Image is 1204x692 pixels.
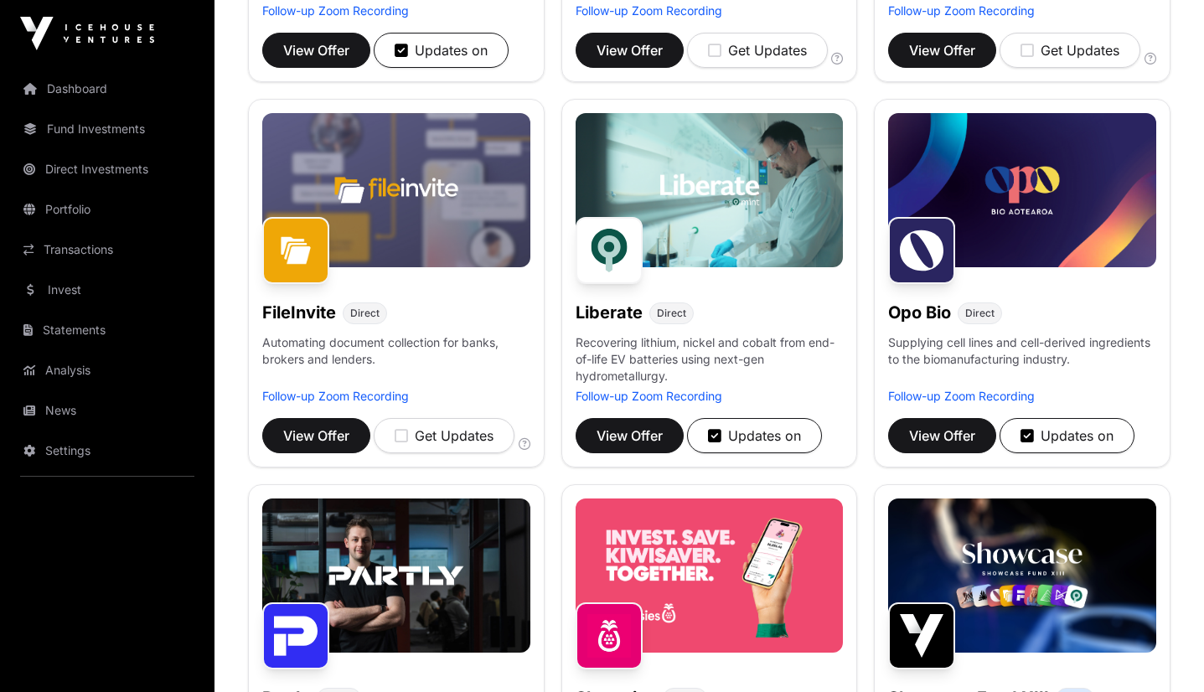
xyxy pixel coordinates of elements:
a: News [13,392,201,429]
div: Get Updates [395,426,493,446]
button: Get Updates [687,33,828,68]
span: Direct [350,307,380,320]
img: Opo-Bio-Banner.jpg [888,113,1156,267]
span: View Offer [909,426,975,446]
button: View Offer [888,418,996,453]
h1: FileInvite [262,301,336,324]
a: Settings [13,432,201,469]
button: View Offer [576,33,684,68]
h1: Opo Bio [888,301,951,324]
span: Direct [657,307,686,320]
a: Statements [13,312,201,349]
div: Get Updates [708,40,807,60]
a: Follow-up Zoom Recording [888,3,1035,18]
iframe: Chat Widget [1120,612,1204,692]
button: View Offer [262,33,370,68]
div: Updates on [395,40,488,60]
img: File-Invite-Banner.jpg [262,113,530,267]
img: Liberate [576,217,643,284]
button: Updates on [687,418,822,453]
img: Partly-Banner.jpg [262,498,530,653]
button: View Offer [888,33,996,68]
img: Partly [262,602,329,669]
a: Follow-up Zoom Recording [888,389,1035,403]
img: Liberate-Banner.jpg [576,113,844,267]
button: View Offer [262,418,370,453]
div: Get Updates [1021,40,1119,60]
img: Sharesies-Banner.jpg [576,498,844,653]
span: Direct [965,307,995,320]
button: Updates on [1000,418,1134,453]
button: Get Updates [1000,33,1140,68]
img: Opo Bio [888,217,955,284]
button: Updates on [374,33,509,68]
a: Invest [13,271,201,308]
a: Follow-up Zoom Recording [262,3,409,18]
a: Transactions [13,231,201,268]
p: Automating document collection for banks, brokers and lenders. [262,334,530,388]
button: Get Updates [374,418,514,453]
img: Icehouse Ventures Logo [20,17,154,50]
h1: Liberate [576,301,643,324]
a: Follow-up Zoom Recording [576,3,722,18]
a: Follow-up Zoom Recording [262,389,409,403]
img: Sharesies [576,602,643,669]
span: View Offer [283,40,349,60]
p: Supplying cell lines and cell-derived ingredients to the biomanufacturing industry. [888,334,1156,368]
span: View Offer [597,40,663,60]
a: Analysis [13,352,201,389]
img: Showcase-Fund-Banner-1.jpg [888,498,1156,653]
span: View Offer [597,426,663,446]
a: Follow-up Zoom Recording [576,389,722,403]
a: Fund Investments [13,111,201,147]
p: Recovering lithium, nickel and cobalt from end-of-life EV batteries using next-gen hydrometallurgy. [576,334,844,388]
button: View Offer [576,418,684,453]
span: View Offer [283,426,349,446]
a: Direct Investments [13,151,201,188]
a: Portfolio [13,191,201,228]
div: Updates on [708,426,801,446]
img: Showcase Fund XIII [888,602,955,669]
div: Updates on [1021,426,1114,446]
img: FileInvite [262,217,329,284]
a: Dashboard [13,70,201,107]
span: View Offer [909,40,975,60]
